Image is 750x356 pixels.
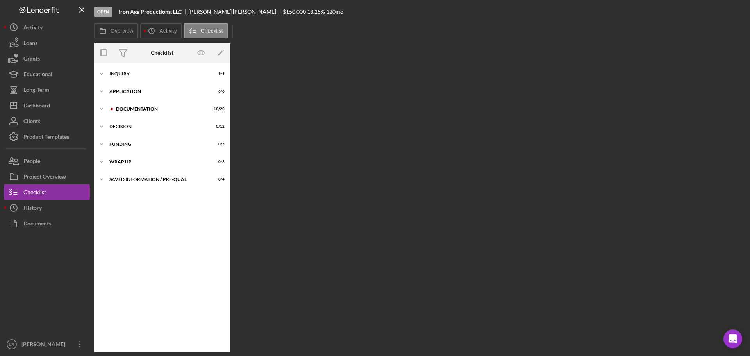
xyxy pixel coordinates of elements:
[23,200,42,218] div: History
[307,9,325,15] div: 13.25 %
[723,329,742,348] div: Open Intercom Messenger
[23,35,37,53] div: Loans
[23,216,51,233] div: Documents
[4,153,90,169] button: People
[211,159,225,164] div: 0 / 3
[4,51,90,66] button: Grants
[211,89,225,94] div: 6 / 6
[111,28,133,34] label: Overview
[23,169,66,186] div: Project Overview
[23,20,43,37] div: Activity
[23,129,69,147] div: Product Templates
[109,124,205,129] div: Decision
[23,113,40,131] div: Clients
[23,66,52,84] div: Educational
[23,98,50,115] div: Dashboard
[109,177,205,182] div: Saved Information / Pre-Qual
[109,89,205,94] div: Application
[9,342,14,347] text: LR
[4,129,90,145] button: Product Templates
[4,113,90,129] button: Clients
[211,72,225,76] div: 9 / 9
[109,142,205,147] div: Funding
[4,35,90,51] button: Loans
[211,124,225,129] div: 0 / 12
[211,177,225,182] div: 0 / 4
[23,82,49,100] div: Long-Term
[116,107,205,111] div: Documentation
[140,23,182,38] button: Activity
[4,336,90,352] button: LR[PERSON_NAME]
[4,216,90,231] button: Documents
[94,23,138,38] button: Overview
[20,336,70,354] div: [PERSON_NAME]
[109,159,205,164] div: Wrap up
[283,8,306,15] span: $150,000
[201,28,223,34] label: Checklist
[159,28,177,34] label: Activity
[109,72,205,76] div: Inquiry
[4,82,90,98] button: Long-Term
[23,153,40,171] div: People
[119,9,182,15] b: Iron Age Productions, LLC
[4,169,90,184] button: Project Overview
[184,23,228,38] button: Checklist
[211,107,225,111] div: 18 / 20
[151,50,173,56] div: Checklist
[211,142,225,147] div: 0 / 5
[4,184,90,200] button: Checklist
[23,51,40,68] div: Grants
[23,184,46,202] div: Checklist
[94,7,112,17] div: Open
[188,9,283,15] div: [PERSON_NAME] [PERSON_NAME]
[4,66,90,82] button: Educational
[326,9,343,15] div: 120 mo
[4,98,90,113] button: Dashboard
[4,20,90,35] button: Activity
[4,200,90,216] button: History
